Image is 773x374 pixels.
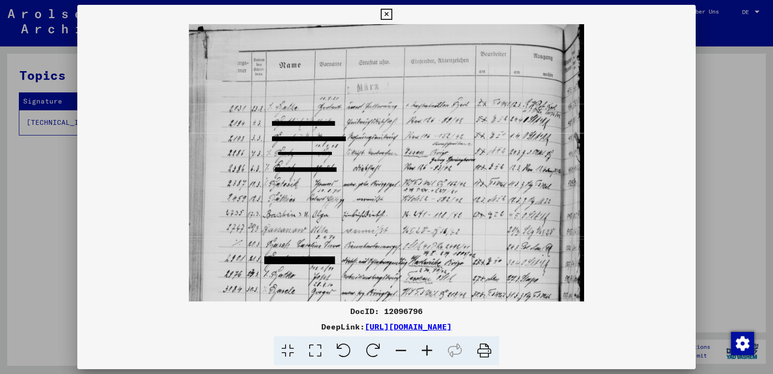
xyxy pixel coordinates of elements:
[77,321,696,332] div: DeepLink:
[365,322,452,331] a: [URL][DOMAIN_NAME]
[77,305,696,317] div: DocID: 12096796
[730,331,754,355] div: Zustimmung ändern
[731,332,754,355] img: Zustimmung ändern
